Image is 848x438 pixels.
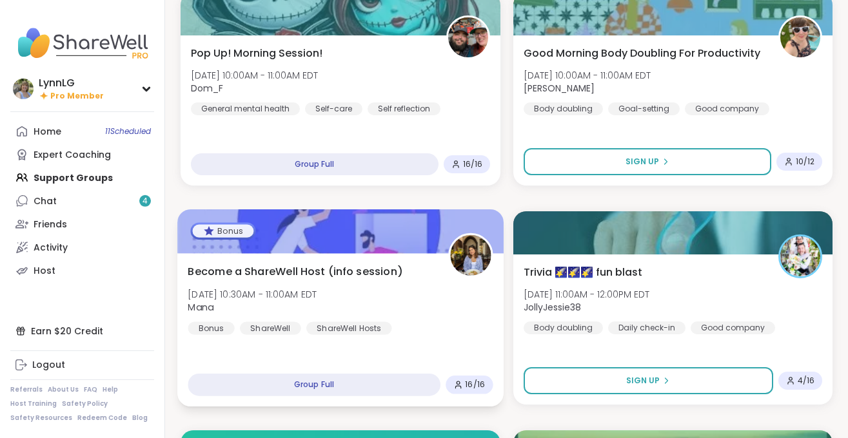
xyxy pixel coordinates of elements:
[10,189,154,213] a: Chat4
[10,21,154,66] img: ShareWell Nav Logo
[10,120,154,143] a: Home11Scheduled
[10,385,43,394] a: Referrals
[34,242,68,254] div: Activity
[77,414,127,423] a: Redeem Code
[191,102,300,115] div: General mental health
[10,259,154,282] a: Host
[524,102,603,115] div: Body doubling
[191,46,322,61] span: Pop Up! Morning Session!
[626,156,659,167] span: Sign Up
[368,102,440,115] div: Self reflection
[524,265,642,280] span: Trivia 🌠🌠🌠 fun blast
[240,321,301,334] div: ShareWell
[10,414,72,423] a: Safety Resources
[524,301,581,314] b: JollyJessie38
[191,153,439,175] div: Group Full
[780,236,820,276] img: JollyJessie38
[193,224,254,237] div: Bonus
[188,263,402,279] span: Become a ShareWell Host (info session)
[306,321,392,334] div: ShareWell Hosts
[450,235,491,276] img: Mana
[34,218,67,231] div: Friends
[34,149,111,162] div: Expert Coaching
[10,399,57,408] a: Host Training
[10,319,154,343] div: Earn $20 Credit
[39,76,104,90] div: LynnLG
[188,321,234,334] div: Bonus
[10,143,154,166] a: Expert Coaching
[191,69,318,82] span: [DATE] 10:00AM - 11:00AM EDT
[524,288,649,301] span: [DATE] 11:00AM - 12:00PM EDT
[13,79,34,99] img: LynnLG
[626,375,660,386] span: Sign Up
[10,236,154,259] a: Activity
[188,374,440,396] div: Group Full
[448,17,488,57] img: Dom_F
[50,91,104,102] span: Pro Member
[132,414,148,423] a: Blog
[143,196,148,207] span: 4
[34,126,61,138] div: Home
[48,385,79,394] a: About Us
[524,367,774,394] button: Sign Up
[103,385,118,394] a: Help
[10,213,154,236] a: Friends
[608,321,685,334] div: Daily check-in
[84,385,97,394] a: FAQ
[798,376,814,386] span: 4 / 16
[524,46,760,61] span: Good Morning Body Doubling For Productivity
[796,157,814,167] span: 10 / 12
[685,102,769,115] div: Good company
[188,301,213,314] b: Mana
[62,399,108,408] a: Safety Policy
[465,379,485,390] span: 16 / 16
[10,354,154,377] a: Logout
[780,17,820,57] img: Adrienne_QueenOfTheDawn
[105,126,151,137] span: 11 Scheduled
[463,159,482,169] span: 16 / 16
[524,82,595,95] b: [PERSON_NAME]
[691,321,775,334] div: Good company
[34,195,57,208] div: Chat
[191,82,223,95] b: Dom_F
[524,148,772,175] button: Sign Up
[305,102,362,115] div: Self-care
[32,359,65,372] div: Logout
[608,102,680,115] div: Goal-setting
[34,265,55,278] div: Host
[524,69,651,82] span: [DATE] 10:00AM - 11:00AM EDT
[188,287,317,300] span: [DATE] 10:30AM - 11:00AM EDT
[524,321,603,334] div: Body doubling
